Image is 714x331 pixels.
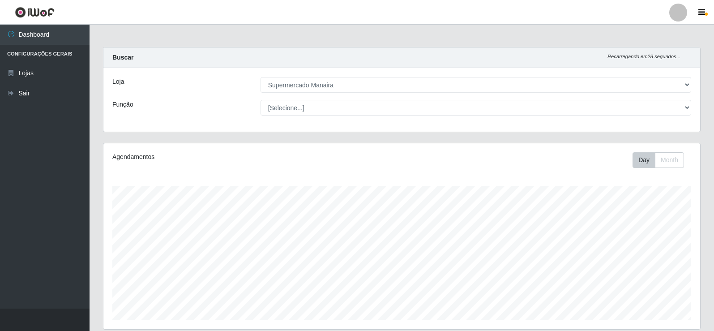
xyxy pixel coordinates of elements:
[607,54,680,59] i: Recarregando em 28 segundos...
[633,152,691,168] div: Toolbar with button groups
[112,100,133,109] label: Função
[633,152,684,168] div: First group
[633,152,655,168] button: Day
[655,152,684,168] button: Month
[15,7,55,18] img: CoreUI Logo
[112,54,133,61] strong: Buscar
[112,77,124,86] label: Loja
[112,152,346,162] div: Agendamentos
